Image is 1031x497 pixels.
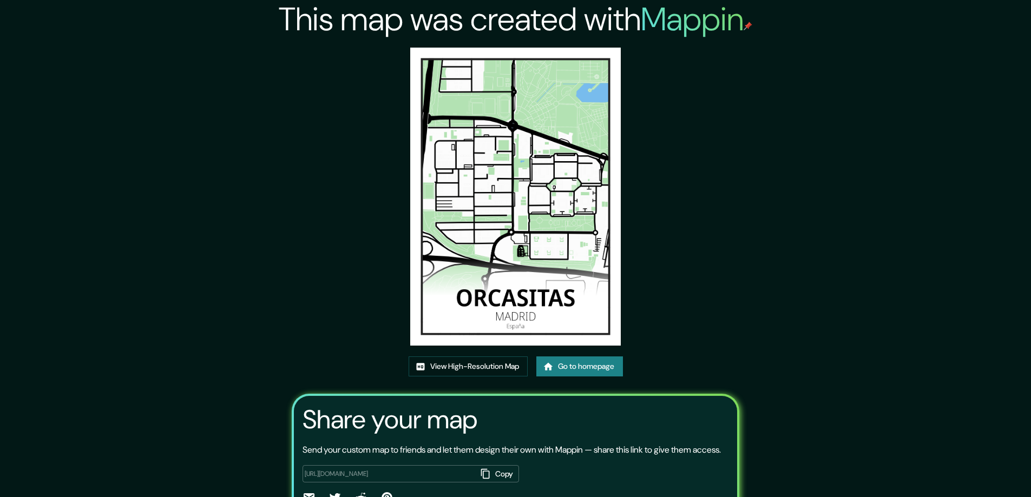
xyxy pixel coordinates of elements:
[303,443,721,456] p: Send your custom map to friends and let them design their own with Mappin — share this link to gi...
[303,405,477,435] h3: Share your map
[409,356,528,376] a: View High-Resolution Map
[536,356,623,376] a: Go to homepage
[410,48,621,346] img: created-map
[935,455,1019,485] iframe: Help widget launcher
[477,465,519,483] button: Copy
[744,22,752,30] img: mappin-pin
